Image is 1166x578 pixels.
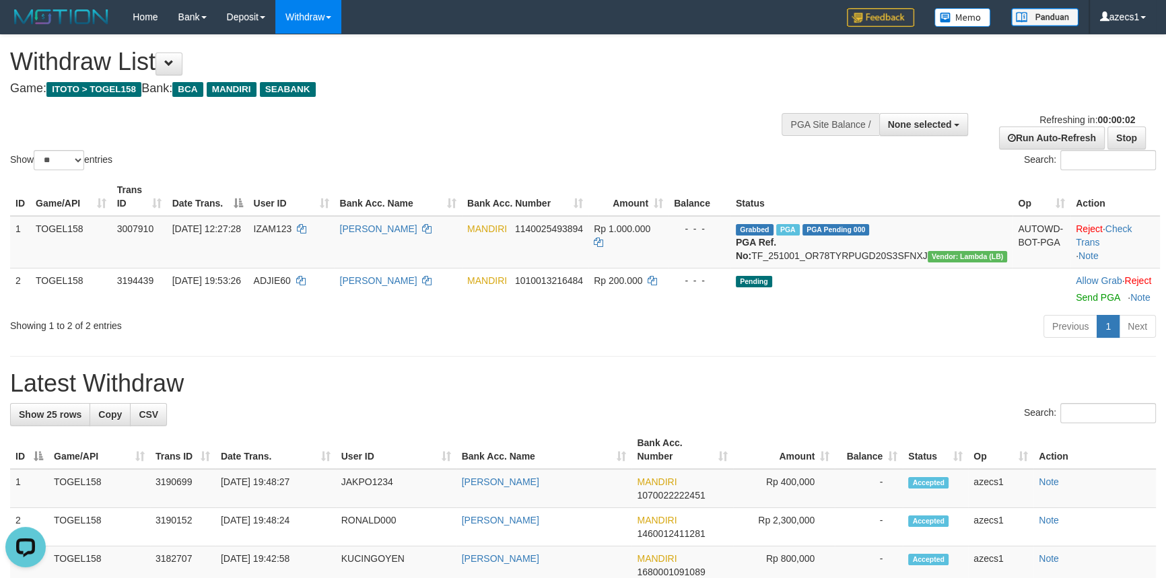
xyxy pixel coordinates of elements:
[674,274,725,287] div: - - -
[1043,315,1097,338] a: Previous
[888,119,952,130] span: None selected
[10,178,30,216] th: ID
[736,237,776,261] b: PGA Ref. No:
[782,113,879,136] div: PGA Site Balance /
[668,178,730,216] th: Balance
[112,178,167,216] th: Trans ID: activate to sort column ascending
[908,515,949,527] span: Accepted
[1076,223,1103,234] a: Reject
[336,508,456,546] td: RONALD000
[5,5,46,46] button: Open LiveChat chat widget
[1039,114,1135,125] span: Refreshing in:
[48,431,150,469] th: Game/API: activate to sort column ascending
[733,431,835,469] th: Amount: activate to sort column ascending
[90,403,131,426] a: Copy
[968,508,1033,546] td: azecs1
[1107,127,1146,149] a: Stop
[167,178,248,216] th: Date Trans.: activate to sort column descending
[456,431,632,469] th: Bank Acc. Name: activate to sort column ascending
[903,431,968,469] th: Status: activate to sort column ascending
[10,508,48,546] td: 2
[48,469,150,508] td: TOGEL158
[879,113,969,136] button: None selected
[10,82,764,96] h4: Game: Bank:
[776,224,800,236] span: Marked by azecs1
[10,469,48,508] td: 1
[1013,216,1070,268] td: AUTOWD-BOT-PGA
[150,431,215,469] th: Trans ID: activate to sort column ascending
[254,223,292,234] span: IZAM123
[588,178,668,216] th: Amount: activate to sort column ascending
[130,403,167,426] a: CSV
[10,7,112,27] img: MOTION_logo.png
[10,403,90,426] a: Show 25 rows
[254,275,291,286] span: ADJIE60
[1070,216,1160,268] td: · ·
[462,515,539,526] a: [PERSON_NAME]
[968,469,1033,508] td: azecs1
[248,178,335,216] th: User ID: activate to sort column ascending
[336,469,456,508] td: JAKPO1234
[594,275,642,286] span: Rp 200.000
[999,127,1105,149] a: Run Auto-Refresh
[98,409,122,420] span: Copy
[637,490,705,501] span: Copy 1070022222451 to clipboard
[117,223,154,234] span: 3007910
[1097,114,1135,125] strong: 00:00:02
[215,469,336,508] td: [DATE] 19:48:27
[674,222,725,236] div: - - -
[467,223,507,234] span: MANDIRI
[733,508,835,546] td: Rp 2,300,000
[19,409,81,420] span: Show 25 rows
[1039,553,1059,564] a: Note
[48,508,150,546] td: TOGEL158
[10,314,476,332] div: Showing 1 to 2 of 2 entries
[1130,292,1151,303] a: Note
[1119,315,1156,338] a: Next
[928,251,1008,262] span: Vendor URL: https://dashboard.q2checkout.com/secure
[34,150,84,170] select: Showentries
[637,476,677,487] span: MANDIRI
[10,431,48,469] th: ID: activate to sort column descending
[908,477,949,489] span: Accepted
[847,8,914,27] img: Feedback.jpg
[736,276,772,287] span: Pending
[515,223,583,234] span: Copy 1140025493894 to clipboard
[1060,403,1156,423] input: Search:
[908,554,949,565] span: Accepted
[934,8,991,27] img: Button%20Memo.svg
[1024,150,1156,170] label: Search:
[10,370,1156,397] h1: Latest Withdraw
[30,268,112,310] td: TOGEL158
[139,409,158,420] span: CSV
[1039,515,1059,526] a: Note
[968,431,1033,469] th: Op: activate to sort column ascending
[1039,476,1059,487] a: Note
[515,275,583,286] span: Copy 1010013216484 to clipboard
[30,178,112,216] th: Game/API: activate to sort column ascending
[1033,431,1156,469] th: Action
[10,268,30,310] td: 2
[172,223,241,234] span: [DATE] 12:27:28
[594,223,650,234] span: Rp 1.000.000
[172,82,203,97] span: BCA
[150,469,215,508] td: 3190699
[802,224,870,236] span: PGA Pending
[637,567,705,577] span: Copy 1680001091089 to clipboard
[172,275,241,286] span: [DATE] 19:53:26
[30,216,112,268] td: TOGEL158
[215,431,336,469] th: Date Trans.: activate to sort column ascending
[637,553,677,564] span: MANDIRI
[339,275,417,286] a: [PERSON_NAME]
[1076,275,1122,286] a: Allow Grab
[10,150,112,170] label: Show entries
[117,275,154,286] span: 3194439
[1060,150,1156,170] input: Search:
[10,216,30,268] td: 1
[1070,268,1160,310] td: ·
[631,431,733,469] th: Bank Acc. Number: activate to sort column ascending
[835,508,903,546] td: -
[207,82,256,97] span: MANDIRI
[339,223,417,234] a: [PERSON_NAME]
[730,216,1013,268] td: TF_251001_OR78TYRPUGD20S3SFNXJ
